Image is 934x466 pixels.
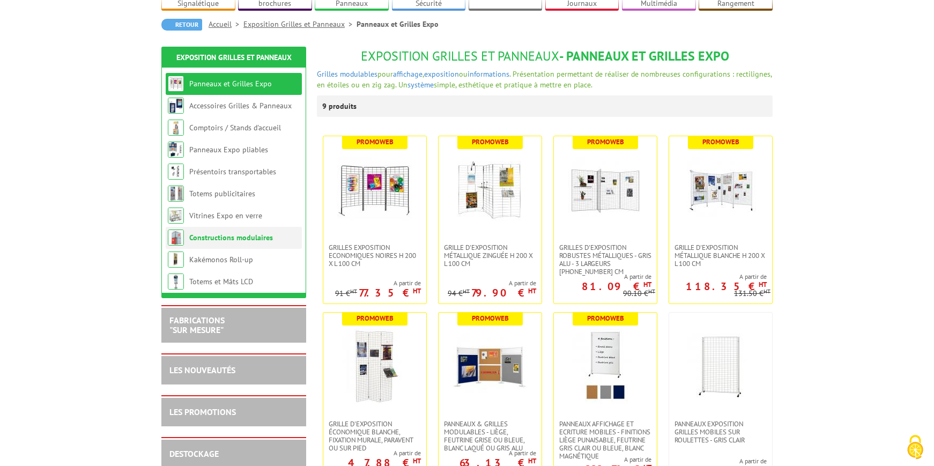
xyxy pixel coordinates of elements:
[322,95,362,117] p: 9 produits
[623,290,655,298] p: 90.10 €
[413,286,421,295] sup: HT
[329,243,421,268] span: Grilles Exposition Economiques Noires H 200 x L 100 cm
[169,315,225,335] a: FABRICATIONS"Sur Mesure"
[168,273,184,290] img: Totems et Mâts LCD
[335,279,421,287] span: A partir de
[587,137,624,146] b: Promoweb
[528,286,536,295] sup: HT
[168,142,184,158] img: Panneaux Expo pliables
[317,69,772,90] span: pour , ou . Présentation permettant de réaliser de nombreuses configurations : rectilignes, en ét...
[323,243,426,268] a: Grilles Exposition Economiques Noires H 200 x L 100 cm
[669,420,772,444] a: Panneaux Exposition Grilles mobiles sur roulettes - gris clair
[335,290,357,298] p: 91 €
[407,80,434,90] a: système
[317,49,773,63] h1: - Panneaux et Grilles Expo
[189,255,253,264] a: Kakémonos Roll-up
[189,233,273,242] a: Constructions modulaires
[648,287,655,295] sup: HT
[669,243,772,268] a: Grille d'exposition métallique blanche H 200 x L 100 cm
[168,164,184,180] img: Présentoirs transportables
[169,448,219,459] a: DESTOCKAGE
[471,290,536,296] p: 79.90 €
[472,314,509,323] b: Promoweb
[361,48,559,64] span: Exposition Grilles et Panneaux
[453,329,528,404] img: Panneaux & Grilles modulables - liège, feutrine grise ou bleue, blanc laqué ou gris alu
[323,420,426,452] a: Grille d'exposition économique blanche, fixation murale, paravent ou sur pied
[759,280,767,289] sup: HT
[189,277,253,286] a: Totems et Mâts LCD
[453,152,528,227] img: Grille d'exposition métallique Zinguée H 200 x L 100 cm
[317,69,338,79] a: Grilles
[717,457,767,465] span: A partir de
[169,406,236,417] a: LES PROMOTIONS
[350,287,357,295] sup: HT
[189,79,272,88] a: Panneaux et Grilles Expo
[189,101,292,110] a: Accessoires Grilles & Panneaux
[559,243,651,276] span: Grilles d'exposition robustes métalliques - gris alu - 3 largeurs [PHONE_NUMBER] cm
[169,365,235,375] a: LES NOUVEAUTÉS
[459,460,536,466] p: 63.13 €
[643,280,651,289] sup: HT
[448,290,470,298] p: 94 €
[424,69,459,79] a: exposition
[439,420,542,452] a: Panneaux & Grilles modulables - liège, feutrine grise ou bleue, blanc laqué ou gris alu
[168,230,184,246] img: Constructions modulaires
[444,420,536,452] span: Panneaux & Grilles modulables - liège, feutrine grise ou bleue, blanc laqué ou gris alu
[189,189,255,198] a: Totems publicitaires
[168,98,184,114] img: Accessoires Grilles & Panneaux
[582,283,651,290] p: 81.09 €
[896,430,934,466] button: Cookies (fenêtre modale)
[189,123,281,132] a: Comptoirs / Stands d'accueil
[554,243,657,276] a: Grilles d'exposition robustes métalliques - gris alu - 3 largeurs [PHONE_NUMBER] cm
[337,152,412,227] img: Grilles Exposition Economiques Noires H 200 x L 100 cm
[189,145,268,154] a: Panneaux Expo pliables
[393,69,422,79] a: affichage
[557,455,651,464] span: A partir de
[674,243,767,268] span: Grille d'exposition métallique blanche H 200 x L 100 cm
[168,120,184,136] img: Comptoirs / Stands d'accueil
[323,449,421,457] span: A partir de
[359,290,421,296] p: 77.35 €
[439,243,542,268] a: Grille d'exposition métallique Zinguée H 200 x L 100 cm
[468,69,509,79] a: informations
[357,137,394,146] b: Promoweb
[243,19,357,29] a: Exposition Grilles et Panneaux
[686,283,767,290] p: 118.35 €
[702,137,739,146] b: Promoweb
[568,329,643,404] img: Panneaux Affichage et Ecriture Mobiles - finitions liège punaisable, feutrine gris clair ou bleue...
[683,329,758,404] img: Panneaux Exposition Grilles mobiles sur roulettes - gris clair
[348,460,421,466] p: 47.88 €
[357,314,394,323] b: Promoweb
[168,76,184,92] img: Panneaux et Grilles Expo
[674,420,767,444] span: Panneaux Exposition Grilles mobiles sur roulettes - gris clair
[439,449,536,457] span: A partir de
[528,456,536,465] sup: HT
[472,137,509,146] b: Promoweb
[189,167,276,176] a: Présentoirs transportables
[444,243,536,268] span: Grille d'exposition métallique Zinguée H 200 x L 100 cm
[176,53,292,62] a: Exposition Grilles et Panneaux
[161,19,202,31] a: Retour
[168,252,184,268] img: Kakémonos Roll-up
[902,434,929,461] img: Cookies (fenêtre modale)
[209,19,243,29] a: Accueil
[337,329,412,404] img: Grille d'exposition économique blanche, fixation murale, paravent ou sur pied
[669,272,767,281] span: A partir de
[413,456,421,465] sup: HT
[448,279,536,287] span: A partir de
[587,314,624,323] b: Promoweb
[168,208,184,224] img: Vitrines Expo en verre
[463,287,470,295] sup: HT
[329,420,421,452] span: Grille d'exposition économique blanche, fixation murale, paravent ou sur pied
[357,19,439,29] li: Panneaux et Grilles Expo
[189,211,262,220] a: Vitrines Expo en verre
[554,272,651,281] span: A partir de
[340,69,377,79] a: modulables
[734,290,770,298] p: 131.50 €
[559,420,651,460] span: Panneaux Affichage et Ecriture Mobiles - finitions liège punaisable, feutrine gris clair ou bleue...
[763,287,770,295] sup: HT
[568,152,643,227] img: Grilles d'exposition robustes métalliques - gris alu - 3 largeurs 70-100-120 cm
[683,152,758,227] img: Grille d'exposition métallique blanche H 200 x L 100 cm
[554,420,657,460] a: Panneaux Affichage et Ecriture Mobiles - finitions liège punaisable, feutrine gris clair ou bleue...
[168,186,184,202] img: Totems publicitaires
